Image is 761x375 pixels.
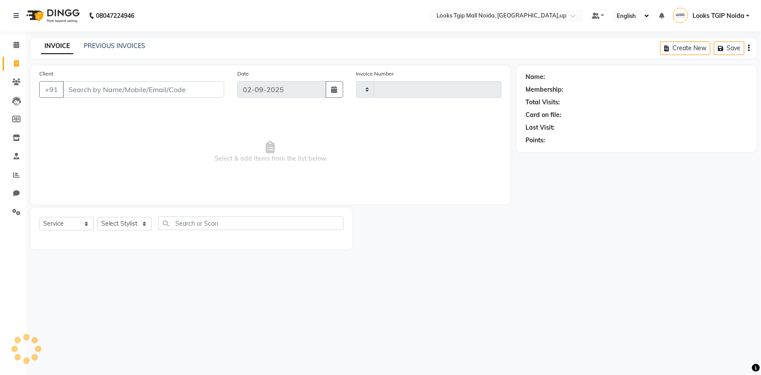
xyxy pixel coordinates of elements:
img: Looks TGIP Noida [673,8,688,23]
label: Client [39,70,53,78]
img: logo [22,3,82,28]
a: INVOICE [41,38,73,54]
label: Date [237,70,249,78]
div: Membership: [526,85,563,94]
b: 08047224946 [96,3,134,28]
span: Select & add items from the list below [39,108,502,196]
label: Invoice Number [356,70,394,78]
div: Points: [526,136,545,145]
button: Create New [660,41,710,55]
div: Total Visits: [526,98,560,107]
input: Search by Name/Mobile/Email/Code [63,81,224,98]
input: Search or Scan [158,217,344,230]
button: Save [714,41,744,55]
div: Card on file: [526,110,561,120]
a: PREVIOUS INVOICES [84,42,145,50]
div: Last Visit: [526,123,555,132]
span: Looks TGIP Noida [693,11,744,21]
div: Name: [526,72,545,82]
button: +91 [39,81,64,98]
